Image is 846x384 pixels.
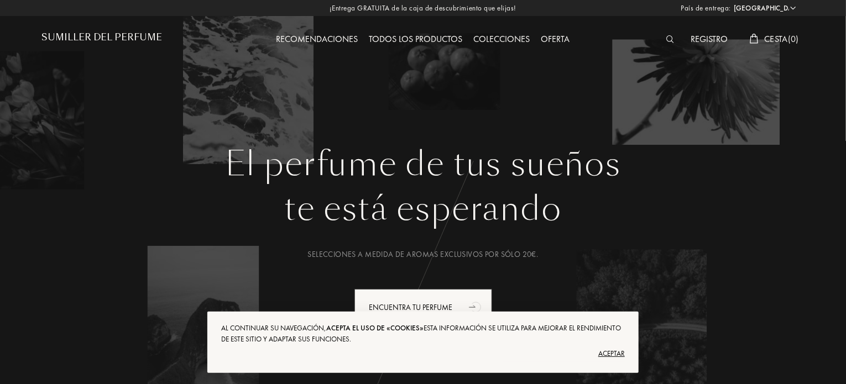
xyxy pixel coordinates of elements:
font: Cesta [764,33,788,45]
a: Todos los productos [364,33,468,45]
font: Sumiller del perfume [41,31,162,44]
font: acepta el uso de «cookies» [326,323,424,333]
font: País de entrega: [681,3,731,13]
font: Recomendaciones [276,33,358,45]
a: Encuentra tu perfumeanimación [346,289,500,326]
font: Todos los productos [369,33,463,45]
font: Al continuar su navegación, [221,323,326,333]
font: El perfume de tus sueños [225,141,621,187]
a: Registro [685,33,733,45]
img: cart_white.svg [750,34,759,44]
img: search_icn_white.svg [666,35,675,43]
font: Colecciones [474,33,530,45]
div: animación [465,296,487,318]
font: te está esperando [284,186,562,232]
font: ) [796,33,799,45]
font: Selecciones a medida de aromas exclusivos por sólo 20€. [307,249,538,259]
font: Registro [691,33,728,45]
font: 0 [791,33,796,45]
font: Aceptar [598,349,625,358]
a: Colecciones [468,33,536,45]
a: Oferta [536,33,576,45]
font: Encuentra tu perfume [369,302,453,312]
a: Recomendaciones [271,33,364,45]
a: Sumiller del perfume [41,32,162,47]
font: ( [788,33,791,45]
font: Oferta [541,33,570,45]
font: ¡Entrega GRATUITA de la caja de descubrimiento que elijas! [330,3,516,13]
